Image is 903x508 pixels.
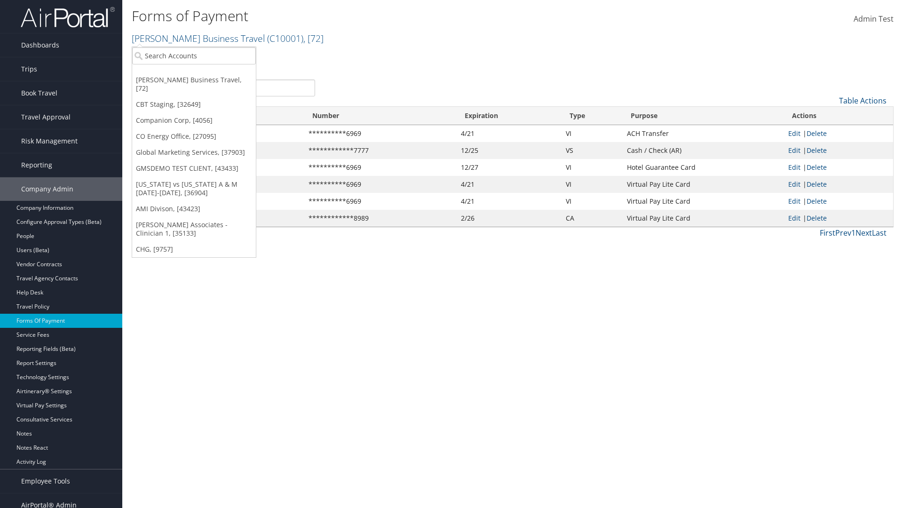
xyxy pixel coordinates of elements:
[21,81,57,105] span: Book Travel
[132,217,256,241] a: [PERSON_NAME] Associates - Clinician 1, [35133]
[807,180,827,189] a: Delete
[622,142,784,159] td: Cash / Check (AR)
[132,144,256,160] a: Global Marketing Services, [37903]
[622,176,784,193] td: Virtual Pay Lite Card
[784,125,893,142] td: |
[788,197,800,206] a: Edit
[835,228,851,238] a: Prev
[784,210,893,227] td: |
[622,125,784,142] td: ACH Transfer
[132,112,256,128] a: Companion Corp, [4056]
[21,105,71,129] span: Travel Approval
[21,153,52,177] span: Reporting
[784,193,893,210] td: |
[561,107,622,125] th: Type
[132,96,256,112] a: CBT Staging, [32649]
[267,32,303,45] span: ( C10001 )
[21,129,78,153] span: Risk Management
[622,107,784,125] th: Purpose: activate to sort column descending
[561,142,622,159] td: VS
[851,228,855,238] a: 1
[21,57,37,81] span: Trips
[132,47,256,64] input: Search Accounts
[132,160,256,176] a: GMSDEMO TEST CLIENT, [43433]
[132,128,256,144] a: CO Energy Office, [27095]
[784,142,893,159] td: |
[456,176,561,193] td: 4/21
[132,6,640,26] h1: Forms of Payment
[132,241,256,257] a: CHG, [9757]
[456,107,561,125] th: Expiration: activate to sort column ascending
[456,159,561,176] td: 12/27
[561,125,622,142] td: VI
[622,210,784,227] td: Virtual Pay Lite Card
[456,142,561,159] td: 12/25
[784,176,893,193] td: |
[561,210,622,227] td: CA
[561,159,622,176] td: VI
[854,14,894,24] span: Admin Test
[561,193,622,210] td: VI
[303,32,324,45] span: , [ 72 ]
[807,214,827,222] a: Delete
[788,146,800,155] a: Edit
[132,72,256,96] a: [PERSON_NAME] Business Travel, [72]
[622,159,784,176] td: Hotel Guarantee Card
[855,228,872,238] a: Next
[788,214,800,222] a: Edit
[872,228,887,238] a: Last
[622,193,784,210] td: Virtual Pay Lite Card
[839,95,887,106] a: Table Actions
[456,125,561,142] td: 4/21
[21,177,73,201] span: Company Admin
[788,129,800,138] a: Edit
[21,469,70,493] span: Employee Tools
[784,159,893,176] td: |
[784,107,893,125] th: Actions
[132,176,256,201] a: [US_STATE] vs [US_STATE] A & M [DATE]-[DATE], [36904]
[820,228,835,238] a: First
[807,146,827,155] a: Delete
[807,197,827,206] a: Delete
[788,180,800,189] a: Edit
[132,32,324,45] a: [PERSON_NAME] Business Travel
[21,33,59,57] span: Dashboards
[788,163,800,172] a: Edit
[132,201,256,217] a: AMI Divison, [43423]
[304,107,456,125] th: Number
[807,163,827,172] a: Delete
[561,176,622,193] td: VI
[456,210,561,227] td: 2/26
[854,5,894,34] a: Admin Test
[456,193,561,210] td: 4/21
[21,6,115,28] img: airportal-logo.png
[807,129,827,138] a: Delete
